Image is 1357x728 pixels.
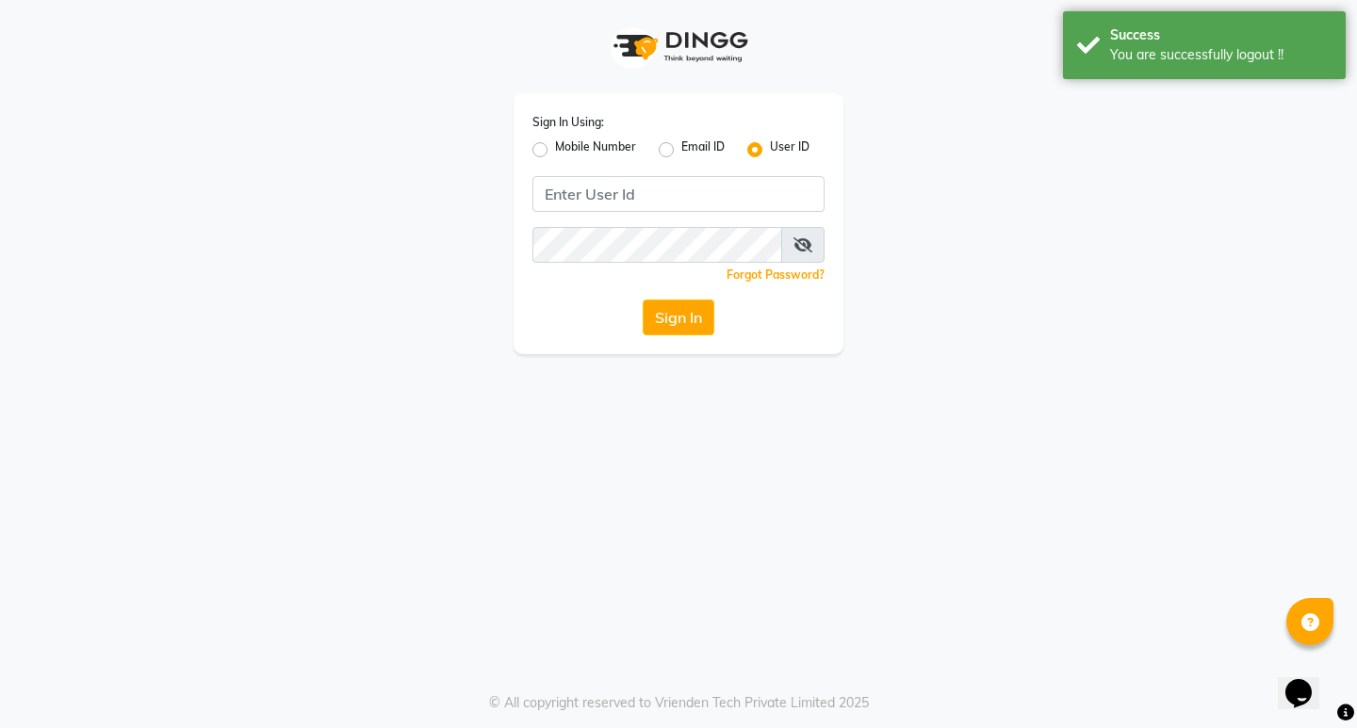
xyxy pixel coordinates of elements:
[1278,653,1338,709] iframe: chat widget
[727,267,825,282] a: Forgot Password?
[603,19,754,74] img: logo1.svg
[643,299,714,335] button: Sign In
[1110,25,1332,45] div: Success
[532,227,782,263] input: Username
[770,138,809,161] label: User ID
[532,176,825,212] input: Username
[532,114,604,131] label: Sign In Using:
[1110,45,1332,65] div: You are successfully logout !!
[555,138,636,161] label: Mobile Number
[681,138,725,161] label: Email ID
